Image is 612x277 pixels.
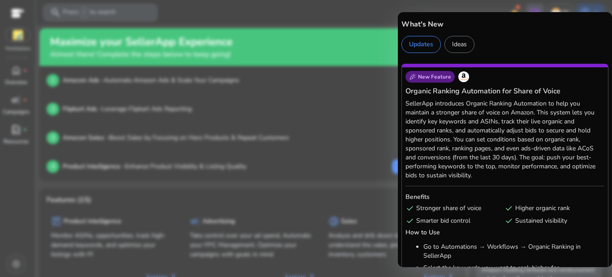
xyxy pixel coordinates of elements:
[418,73,451,80] span: New Feature
[458,71,469,82] img: Amazon
[405,86,604,97] h5: Organic Ranking Automation for Share of Voice
[504,204,600,213] div: Higher organic rank
[423,242,604,260] li: Go to Automations → Workflows → Organic Ranking in SellerApp
[444,36,474,53] div: Ideas
[405,99,604,180] p: SellerApp introduces Organic Ranking Automation to help you maintain a stronger share of voice on...
[405,228,604,237] h6: How to Use
[401,19,608,30] h5: What's New
[423,264,604,273] li: Select the keywords you want to rank higher for
[405,204,501,213] div: Stronger share of voice
[409,73,416,80] span: celebration
[504,216,513,225] span: check
[405,216,501,225] div: Smarter bid control
[504,216,600,225] div: Sustained visibility
[405,216,414,225] span: check
[401,36,441,53] div: Updates
[405,204,414,213] span: check
[504,204,513,213] span: check
[405,193,604,202] h6: Benefits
